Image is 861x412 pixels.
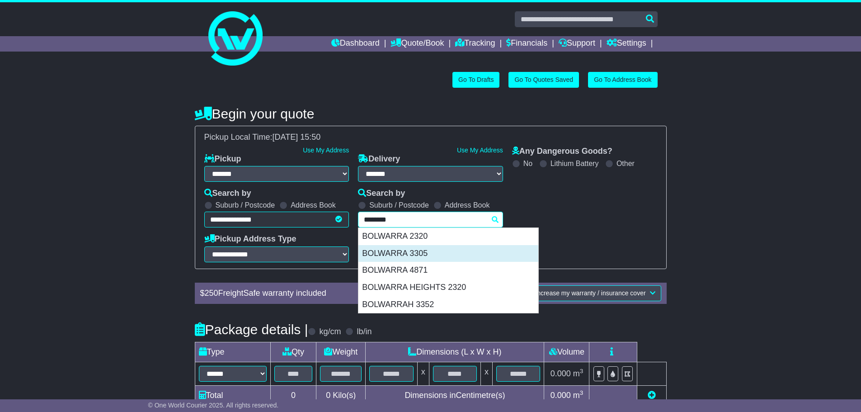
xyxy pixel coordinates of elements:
sup: 3 [580,389,583,396]
label: No [523,159,532,168]
a: Go To Drafts [452,72,499,88]
label: Other [616,159,635,168]
a: Use My Address [457,147,503,154]
td: Dimensions (L x W x H) [366,342,544,362]
td: x [417,362,429,385]
div: Pickup Local Time: [200,133,662,142]
label: lb/in [357,327,372,337]
span: 0 [326,391,330,400]
span: [DATE] 15:50 [273,133,321,142]
td: Kilo(s) [316,385,366,405]
div: BOLWARRA 2320 [358,228,538,245]
a: Financials [506,36,547,52]
td: Total [195,385,270,405]
label: Pickup Address Type [204,234,296,244]
span: 250 [205,289,218,298]
button: Increase my warranty / insurance cover [529,285,661,301]
label: Pickup [204,154,241,164]
a: Go To Quotes Saved [508,72,579,88]
span: m [573,391,583,400]
label: Search by [358,189,405,199]
a: Support [559,36,595,52]
label: Suburb / Postcode [369,201,429,209]
sup: 3 [580,368,583,374]
span: © One World Courier 2025. All rights reserved. [148,402,279,409]
div: BOLWARRAH 3352 [358,296,538,313]
span: 0.000 [550,391,571,400]
label: Lithium Battery [550,159,599,168]
label: Search by [204,189,251,199]
div: $ FreightSafe warranty included [196,289,456,298]
a: Tracking [455,36,495,52]
td: Qty [270,342,316,362]
td: Weight [316,342,366,362]
a: Add new item [648,391,656,400]
label: Any Dangerous Goods? [512,147,612,156]
a: Go To Address Book [588,72,657,88]
td: Dimensions in Centimetre(s) [366,385,544,405]
a: Dashboard [331,36,380,52]
label: Delivery [358,154,400,164]
td: Type [195,342,270,362]
div: BOLWARRA 3305 [358,245,538,262]
label: Address Book [445,201,490,209]
a: Use My Address [303,147,349,154]
div: BOLWARRA HEIGHTS 2320 [358,279,538,296]
span: m [573,369,583,378]
a: Settings [607,36,646,52]
div: BOLWARRA 4871 [358,262,538,279]
label: Address Book [291,201,336,209]
label: Suburb / Postcode [216,201,275,209]
h4: Package details | [195,322,308,337]
a: Quote/Book [391,36,444,52]
span: Increase my warranty / insurance cover [535,289,645,297]
td: Volume [544,342,589,362]
span: 0.000 [550,369,571,378]
label: kg/cm [319,327,341,337]
td: 0 [270,385,316,405]
h4: Begin your quote [195,106,667,121]
td: x [481,362,493,385]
